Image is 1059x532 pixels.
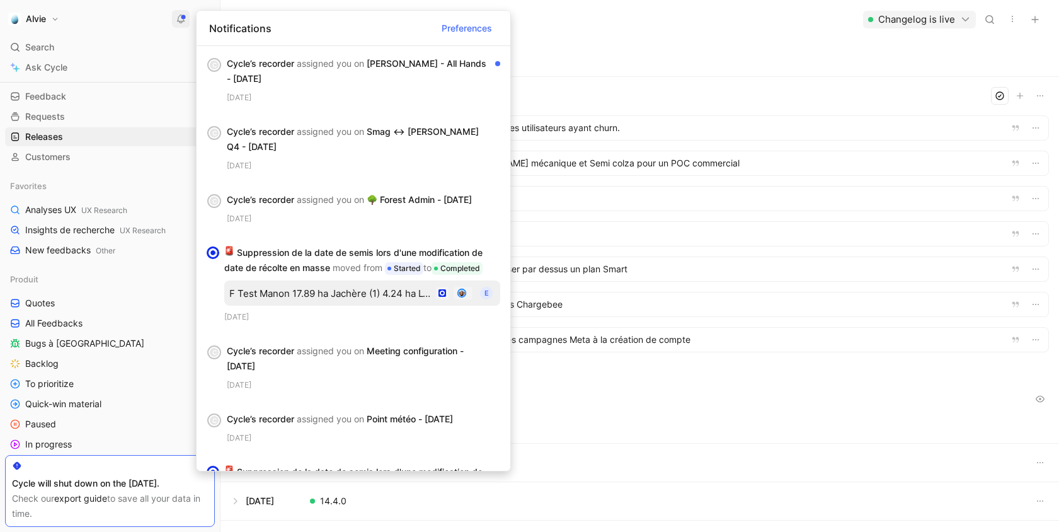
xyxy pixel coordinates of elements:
[197,114,510,182] div: CCycle’s recorder assigned you on Smag <-> [PERSON_NAME] Q4 - [DATE][DATE]
[224,465,490,495] div: Suppression de la date de semis lors d'une modification de date de récolte en masse
[209,347,220,358] div: C
[432,262,483,275] div: Completed
[209,415,220,426] div: C
[197,402,510,454] div: CCycle’s recorder assigned you on Point météo - [DATE][DATE]
[227,192,490,207] div: Cycle’s recorder 🌳 Forest Admin - [DATE]
[480,287,493,299] div: E
[224,246,234,256] img: 🚨
[229,287,431,299] div: F Test Manon 17.89 ha Jachère (1) 4.24 ha L'ETANG BLEU_2 4.24 ha Nous ne permettons pas la modifi...
[436,18,498,38] button: Preferences
[297,126,364,137] span: assigned you on
[297,194,364,205] span: assigned you on
[224,280,500,306] button: F Test Manon 17.89 ha Jachère (1) 4.24 ha L'ETANG BLEU_2 4.24 ha Nous ne permettons pas la modifi...
[297,413,364,424] span: assigned you on
[227,432,500,444] div: [DATE]
[227,56,490,86] div: Cycle’s recorder [PERSON_NAME] - All Hands - [DATE]
[209,21,272,36] span: Notifications
[227,379,500,391] div: [DATE]
[385,262,423,275] div: Started
[458,289,465,296] img: avatar
[227,124,490,154] div: Cycle’s recorder Smag <-> [PERSON_NAME] Q4 - [DATE]
[197,235,510,333] div: 🚨Suppression de la date de semis lors d'une modification de date de récolte en masse moved from S...
[423,262,432,273] span: to
[224,465,234,475] img: 🚨
[227,412,490,427] div: Cycle’s recorder Point météo - [DATE]
[227,212,500,225] div: [DATE]
[227,159,500,172] div: [DATE]
[227,91,500,104] div: [DATE]
[209,195,220,207] div: C
[209,127,220,139] div: C
[197,182,510,235] div: CCycle’s recorder assigned you on 🌳 Forest Admin - [DATE][DATE]
[442,21,492,36] span: Preferences
[297,345,364,356] span: assigned you on
[297,58,364,69] span: assigned you on
[333,262,382,273] span: moved from
[224,311,500,323] div: [DATE]
[197,333,510,402] div: CCycle’s recorder assigned you on Meeting configuration - [DATE][DATE]
[197,46,510,114] div: CCycle’s recorder assigned you on [PERSON_NAME] - All Hands - [DATE][DATE]
[209,59,220,71] div: C
[227,344,490,374] div: Cycle’s recorder Meeting configuration - [DATE]
[224,245,490,275] div: Suppression de la date de semis lors d'une modification de date de récolte en masse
